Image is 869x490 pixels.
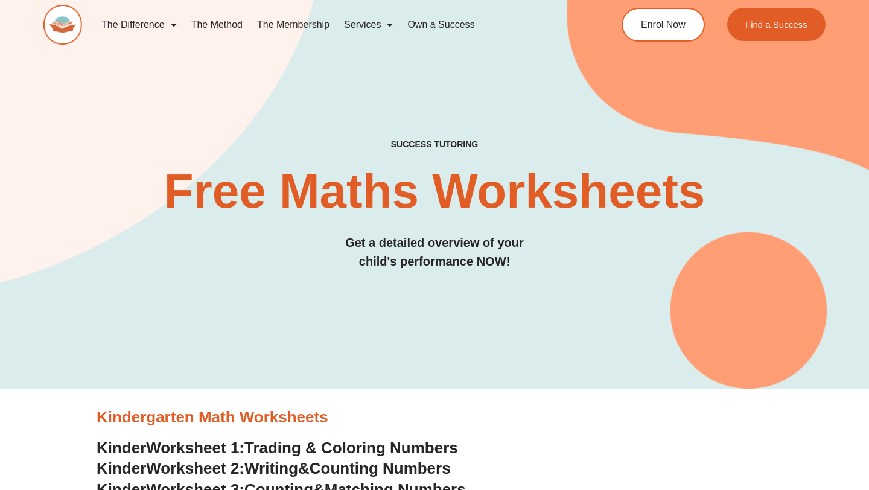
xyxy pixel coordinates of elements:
nav: Menu [94,11,577,39]
span: Enrol Now [641,20,686,30]
a: Enrol Now [622,8,705,42]
span: Counting Numbers [310,459,451,477]
span: Find a Success [745,20,807,29]
a: The Difference [94,11,184,39]
span: Writing [244,459,298,477]
a: The Method [184,11,250,39]
h3: Get a detailed overview of your child's performance NOW! [43,234,826,271]
a: KinderWorksheet 1:Trading & Coloring Numbers [97,439,458,457]
span: Worksheet 1: [146,439,244,457]
a: Services [337,11,400,39]
h4: SUCCESS TUTORING​ [43,139,826,150]
span: Kinder [97,459,146,477]
h3: Kindergarten Math Worksheets [97,407,772,428]
a: The Membership [250,11,337,39]
span: Trading & Coloring Numbers [244,439,458,457]
a: KinderWorksheet 2:Writing&Counting Numbers [97,459,451,477]
h2: Free Maths Worksheets​ [43,167,826,215]
span: Kinder [97,439,146,457]
a: Own a Success [400,11,482,39]
span: Worksheet 2: [146,459,244,477]
a: Find a Success [727,8,826,41]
